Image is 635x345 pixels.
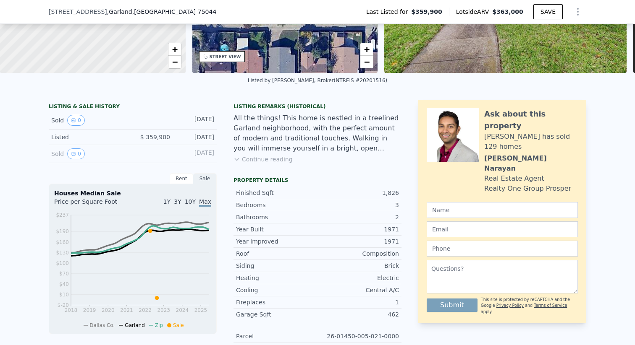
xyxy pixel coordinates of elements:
[59,271,69,277] tspan: $70
[172,44,177,54] span: +
[427,202,578,218] input: Name
[234,155,293,163] button: Continue reading
[210,54,241,60] div: STREET VIEW
[364,44,370,54] span: +
[236,189,317,197] div: Finished Sqft
[534,303,567,308] a: Terms of Service
[236,249,317,258] div: Roof
[176,307,189,313] tspan: 2024
[54,197,133,211] div: Price per Square Foot
[193,173,217,184] div: Sale
[177,148,214,159] div: [DATE]
[49,103,217,112] div: LISTING & SALE HISTORY
[177,115,214,126] div: [DATE]
[317,286,399,294] div: Central A/C
[120,307,133,313] tspan: 2021
[194,307,207,313] tspan: 2025
[481,297,578,315] div: This site is protected by reCAPTCHA and the Google and apply.
[236,225,317,233] div: Year Built
[484,132,578,152] div: [PERSON_NAME] has sold 129 homes
[58,302,69,308] tspan: $-20
[569,3,586,20] button: Show Options
[484,174,544,184] div: Real Estate Agent
[59,281,69,287] tspan: $40
[236,274,317,282] div: Heating
[427,241,578,257] input: Phone
[56,212,69,218] tspan: $237
[360,43,373,56] a: Zoom in
[174,198,181,205] span: 3Y
[317,225,399,233] div: 1971
[364,57,370,67] span: −
[236,237,317,246] div: Year Improved
[199,198,211,207] span: Max
[317,201,399,209] div: 3
[89,322,115,328] span: Dallas Co.
[496,303,524,308] a: Privacy Policy
[484,153,578,174] div: [PERSON_NAME] Narayan
[317,298,399,306] div: 1
[51,115,126,126] div: Sold
[168,56,181,68] a: Zoom out
[67,148,85,159] button: View historical data
[65,307,78,313] tspan: 2018
[317,237,399,246] div: 1971
[155,322,163,328] span: Zip
[234,103,401,110] div: Listing Remarks (Historical)
[236,286,317,294] div: Cooling
[157,307,170,313] tspan: 2023
[125,322,145,328] span: Garland
[51,148,126,159] div: Sold
[236,201,317,209] div: Bedrooms
[59,292,69,298] tspan: $10
[49,8,107,16] span: [STREET_ADDRESS]
[317,310,399,319] div: 462
[102,307,115,313] tspan: 2020
[177,133,214,141] div: [DATE]
[456,8,492,16] span: Lotside ARV
[533,4,563,19] button: SAVE
[236,298,317,306] div: Fireplaces
[427,298,478,312] button: Submit
[83,307,96,313] tspan: 2019
[317,189,399,197] div: 1,826
[317,249,399,258] div: Composition
[107,8,217,16] span: , Garland
[236,213,317,221] div: Bathrooms
[317,274,399,282] div: Electric
[427,221,578,237] input: Email
[236,310,317,319] div: Garage Sqft
[484,108,578,132] div: Ask about this property
[56,260,69,266] tspan: $100
[411,8,442,16] span: $359,900
[248,78,387,83] div: Listed by [PERSON_NAME], Broker (NTREIS #20201516)
[54,189,211,197] div: Houses Median Sale
[67,115,85,126] button: View historical data
[172,57,177,67] span: −
[51,133,126,141] div: Listed
[234,177,401,184] div: Property details
[168,43,181,56] a: Zoom in
[317,332,399,340] div: 26-01450-005-021-0000
[140,134,170,140] span: $ 359,900
[236,262,317,270] div: Siding
[170,173,193,184] div: Rent
[173,322,184,328] span: Sale
[185,198,196,205] span: 10Y
[366,8,411,16] span: Last Listed for
[317,262,399,270] div: Brick
[492,8,523,15] span: $363,000
[56,228,69,234] tspan: $190
[484,184,571,194] div: Realty One Group Prosper
[56,250,69,256] tspan: $130
[236,332,317,340] div: Parcel
[317,213,399,221] div: 2
[234,113,401,153] div: All the things! This home is nestled in a treelined Garland neighborhood, with the perfect amount...
[56,239,69,245] tspan: $160
[360,56,373,68] a: Zoom out
[132,8,217,15] span: , [GEOGRAPHIC_DATA] 75044
[139,307,152,313] tspan: 2022
[163,198,171,205] span: 1Y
